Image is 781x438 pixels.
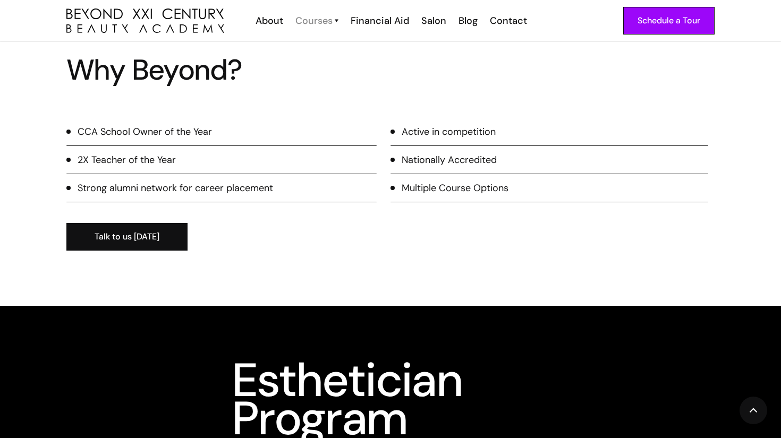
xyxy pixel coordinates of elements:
[483,14,532,28] a: Contact
[66,8,224,33] a: home
[490,14,527,28] div: Contact
[402,153,497,167] div: Nationally Accredited
[249,14,288,28] a: About
[351,14,409,28] div: Financial Aid
[344,14,414,28] a: Financial Aid
[402,125,496,139] div: Active in competition
[623,7,715,35] a: Schedule a Tour
[402,181,508,195] div: Multiple Course Options
[452,14,483,28] a: Blog
[78,153,176,167] div: 2X Teacher of the Year
[256,14,283,28] div: About
[459,14,478,28] div: Blog
[66,56,329,84] h1: Why Beyond?
[78,125,212,139] div: CCA School Owner of the Year
[421,14,446,28] div: Salon
[295,14,333,28] div: Courses
[66,223,188,251] a: Talk to us [DATE]
[295,14,338,28] a: Courses
[638,14,700,28] div: Schedule a Tour
[66,8,224,33] img: beyond 21st century beauty academy logo
[78,181,273,195] div: Strong alumni network for career placement
[414,14,452,28] a: Salon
